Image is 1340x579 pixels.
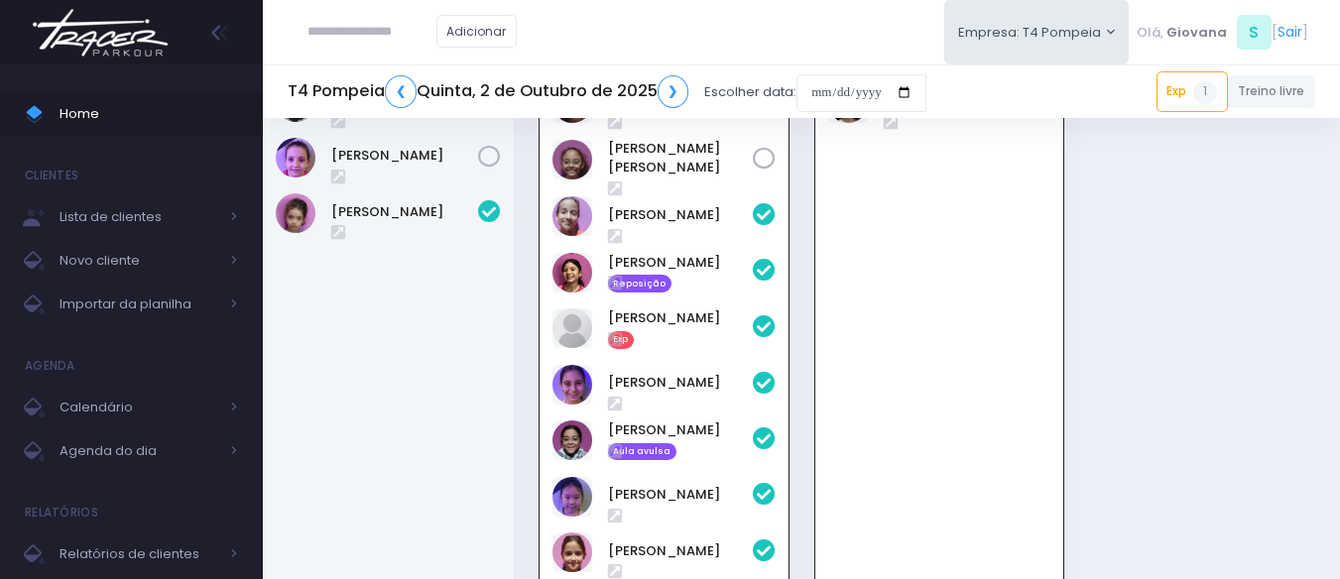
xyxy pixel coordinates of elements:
div: [ ] [1129,10,1315,55]
a: Sair [1278,22,1302,43]
img: Isadora Csik Milani Lima [552,308,592,348]
a: [PERSON_NAME] [331,146,478,166]
a: [PERSON_NAME] [608,373,753,393]
h5: T4 Pompeia Quinta, 2 de Outubro de 2025 [288,75,688,108]
img: Rafaella Westphalen Porto Ravasi [276,138,315,177]
img: Lara Berruezo Andrioni [552,365,592,405]
a: Treino livre [1228,75,1316,108]
a: ❯ [658,75,689,108]
img: Emilia Rodrigues [276,193,315,233]
span: Lista de clientes [60,204,218,230]
span: Relatórios de clientes [60,541,218,567]
img: Nina Sanche [552,532,592,572]
span: Calendário [60,395,218,420]
h4: Relatórios [25,493,98,532]
a: ❮ [385,75,417,108]
a: [PERSON_NAME] [608,308,753,328]
img: Mei Hori [552,477,592,517]
a: [PERSON_NAME] [608,541,753,561]
span: Olá, [1137,23,1163,43]
a: [PERSON_NAME] [331,202,478,222]
span: Home [60,101,238,127]
a: Exp1 [1157,71,1228,111]
a: [PERSON_NAME] [608,485,753,505]
img: Lorena Henrique [552,420,592,460]
div: Escolher data: [288,69,926,115]
a: [PERSON_NAME] [608,205,753,225]
a: [PERSON_NAME] [608,420,753,440]
a: [PERSON_NAME] [608,253,753,273]
img: Isabela Sandes [552,253,592,292]
span: Giovana [1166,23,1227,43]
img: Maria Clara Vieira Serrano [552,140,592,179]
span: 1 [1193,80,1217,104]
h4: Agenda [25,346,75,386]
span: Importar da planilha [60,291,218,317]
span: Novo cliente [60,248,218,274]
span: Reposição [608,275,671,292]
img: Veridiana Jansen [552,196,592,236]
a: [PERSON_NAME] [PERSON_NAME] [608,139,753,177]
span: Agenda do dia [60,438,218,464]
span: S [1237,15,1272,50]
h4: Clientes [25,156,78,195]
a: Adicionar [436,15,518,48]
span: Aula avulsa [608,443,676,461]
